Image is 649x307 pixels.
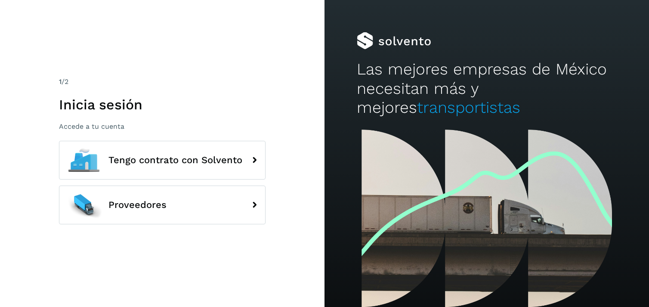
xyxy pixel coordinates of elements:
[417,98,520,117] span: transportistas
[59,141,266,180] button: Tengo contrato con Solvento
[59,78,62,86] span: 1
[108,200,167,210] span: Proveedores
[59,186,266,224] button: Proveedores
[59,96,266,113] h1: Inicia sesión
[59,77,266,87] div: /2
[59,122,266,130] p: Accede a tu cuenta
[108,155,242,165] span: Tengo contrato con Solvento
[357,60,616,117] h2: Las mejores empresas de México necesitan más y mejores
